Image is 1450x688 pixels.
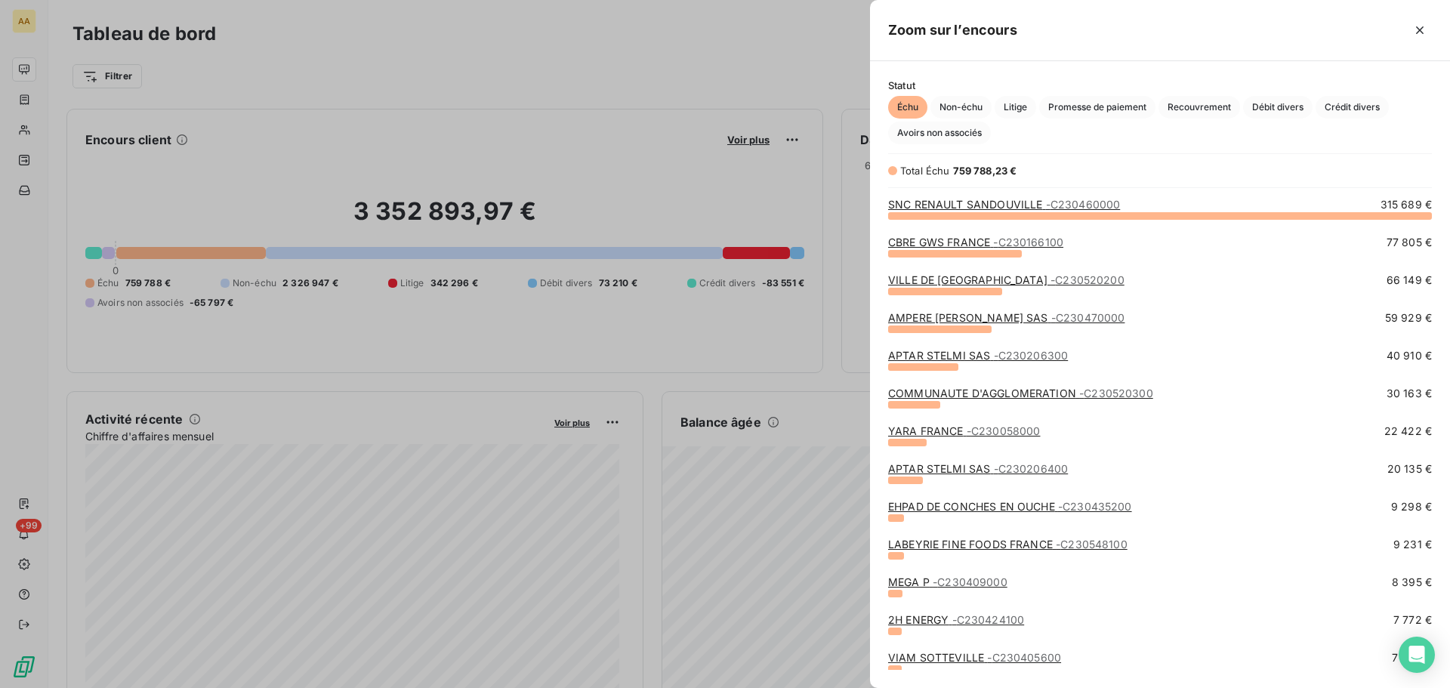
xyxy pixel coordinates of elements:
[900,165,950,177] span: Total Échu
[888,462,1068,475] a: APTAR STELMI SAS
[1039,96,1155,119] button: Promesse de paiement
[1392,650,1432,665] span: 7 689 €
[1079,387,1153,400] span: - C230520300
[1058,500,1132,513] span: - C230435200
[1387,348,1432,363] span: 40 910 €
[888,198,1120,211] a: SNC RENAULT SANDOUVILLE
[1158,96,1240,119] button: Recouvrement
[1056,538,1128,551] span: - C230548100
[952,613,1025,626] span: - C230424100
[888,424,1040,437] a: YARA FRANCE
[1393,537,1432,552] span: 9 231 €
[1392,575,1432,590] span: 8 395 €
[1387,235,1432,250] span: 77 805 €
[1385,310,1432,325] span: 59 929 €
[1243,96,1313,119] button: Débit divers
[994,349,1069,362] span: - C230206300
[967,424,1041,437] span: - C230058000
[1387,386,1432,401] span: 30 163 €
[888,500,1132,513] a: EHPAD DE CONCHES EN OUCHE
[888,96,927,119] button: Échu
[1391,499,1432,514] span: 9 298 €
[888,349,1068,362] a: APTAR STELMI SAS
[1316,96,1389,119] button: Crédit divers
[1387,273,1432,288] span: 66 149 €
[1399,637,1435,673] div: Open Intercom Messenger
[1046,198,1121,211] span: - C230460000
[953,165,1017,177] span: 759 788,23 €
[888,20,1017,41] h5: Zoom sur l’encours
[888,613,1024,626] a: 2H ENERGY
[1381,197,1432,212] span: 315 689 €
[1051,311,1125,324] span: - C230470000
[870,197,1450,670] div: grid
[1384,424,1432,439] span: 22 422 €
[1387,461,1432,477] span: 20 135 €
[888,273,1125,286] a: VILLE DE [GEOGRAPHIC_DATA]
[995,96,1036,119] button: Litige
[888,651,1061,664] a: VIAM SOTTEVILLE
[994,462,1069,475] span: - C230206400
[888,79,1432,91] span: Statut
[888,236,1063,248] a: CBRE GWS FRANCE
[1050,273,1125,286] span: - C230520200
[888,538,1128,551] a: LABEYRIE FINE FOODS FRANCE
[933,575,1007,588] span: - C230409000
[888,311,1125,324] a: AMPERE [PERSON_NAME] SAS
[888,575,1007,588] a: MEGA P
[930,96,992,119] button: Non-échu
[987,651,1061,664] span: - C230405600
[888,387,1153,400] a: COMMUNAUTE D'AGGLOMERATION
[888,122,991,144] button: Avoirs non associés
[1393,612,1432,628] span: 7 772 €
[993,236,1063,248] span: - C230166100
